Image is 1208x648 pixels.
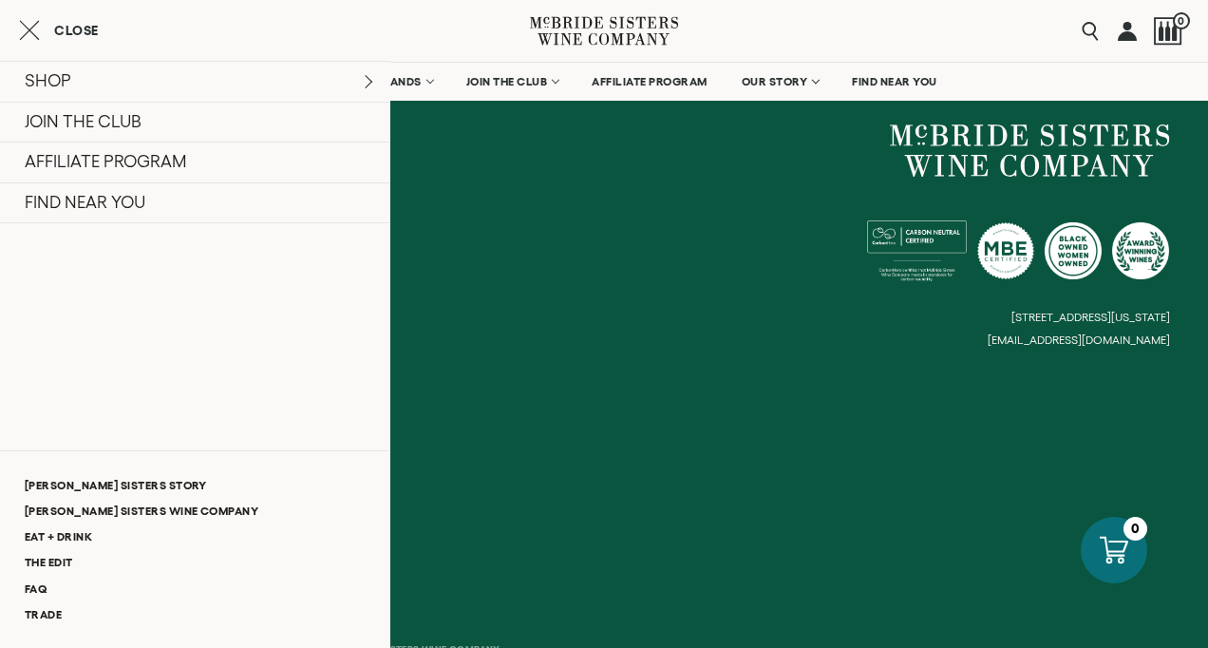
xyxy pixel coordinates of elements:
[742,75,808,88] span: OUR STORY
[988,334,1170,347] small: [EMAIL_ADDRESS][DOMAIN_NAME]
[852,75,937,88] span: FIND NEAR YOU
[1011,311,1170,323] small: [STREET_ADDRESS][US_STATE]
[579,63,720,101] a: AFFILIATE PROGRAM
[592,75,708,88] span: AFFILIATE PROGRAM
[19,19,99,42] button: Close cart
[890,124,1170,178] a: McBride Sisters Wine Company
[1123,517,1147,541] div: 0
[840,63,950,101] a: FIND NEAR YOU
[466,75,548,88] span: JOIN THE CLUB
[1173,12,1190,29] span: 0
[729,63,831,101] a: OUR STORY
[54,24,99,37] span: Close
[454,63,571,101] a: JOIN THE CLUB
